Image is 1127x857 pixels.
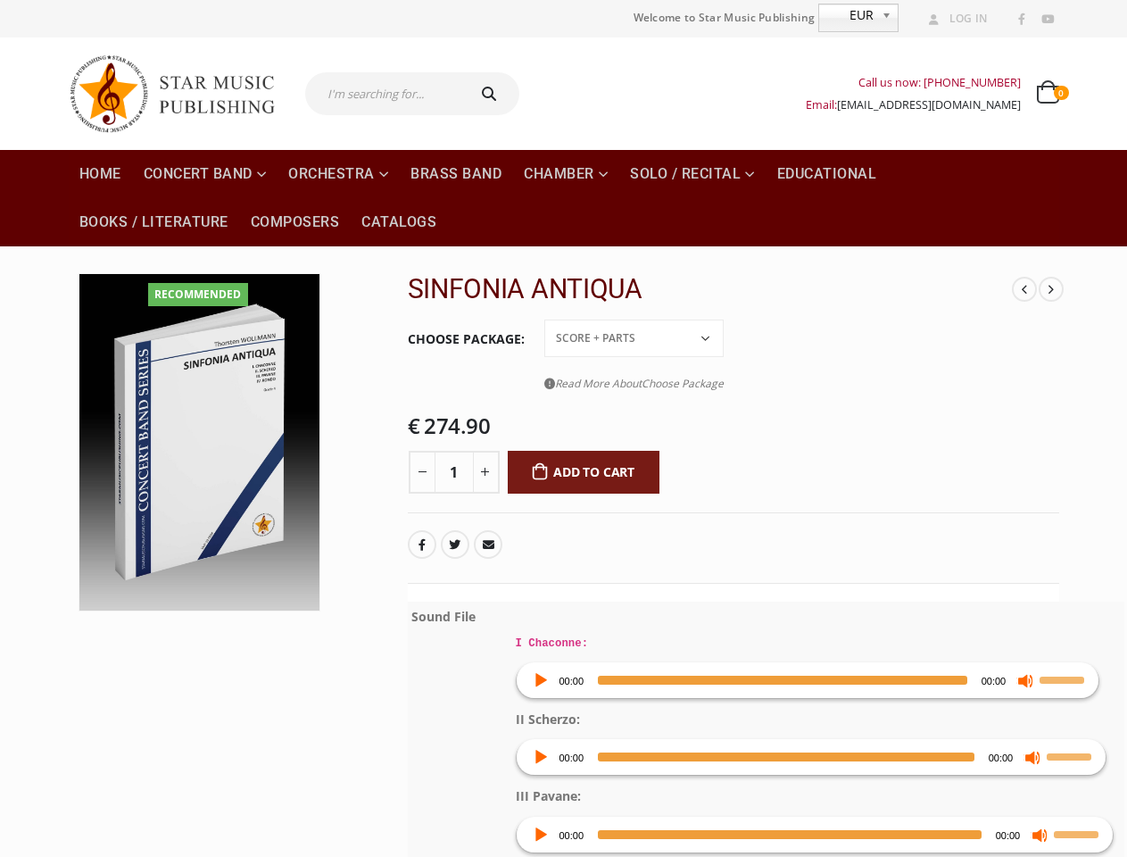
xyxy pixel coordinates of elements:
span: 00:00 [559,676,584,686]
b: Sound File [411,608,476,625]
label: Choose Package [408,320,525,358]
a: Orchestra [278,150,399,198]
input: Product quantity [435,451,474,494]
a: Composers [240,198,351,246]
span: 00:00 [559,830,584,841]
span: 00:00 [996,830,1021,841]
button: Search [463,72,520,115]
a: Home [69,150,132,198]
a: Facebook [1010,8,1033,31]
strong: III Pavane: [516,787,582,804]
input: I'm searching for... [305,72,463,115]
a: Volume Slider [1040,662,1090,695]
a: Read More AboutChoose Package [544,372,724,395]
a: Youtube [1036,8,1059,31]
span: Welcome to Star Music Publishing [634,4,816,31]
a: Catalogs [351,198,447,246]
button: Mute [1023,748,1041,766]
button: Play [531,748,549,766]
a: Chamber [513,150,618,198]
a: Books / Literature [69,198,239,246]
span: € [408,411,420,440]
a: Volume Slider [1047,739,1097,771]
span: Time Slider [598,753,974,761]
button: Play [531,826,549,844]
a: Log In [922,7,988,30]
button: Play [531,671,549,689]
div: Email: [806,94,1021,116]
span: Time Slider [598,830,982,839]
img: SMP-10-0098 3D [79,274,319,611]
bdi: 274.90 [408,411,491,440]
a: Concert Band [133,150,278,198]
a: Solo / Recital [619,150,766,198]
strong: I Chaconne: [516,637,589,650]
img: Star Music Publishing [69,46,292,141]
div: Audio Player [516,818,1115,853]
a: [EMAIL_ADDRESS][DOMAIN_NAME] [837,97,1021,112]
a: Educational [767,150,888,198]
span: EUR [819,4,874,26]
span: 00:00 [989,753,1014,763]
button: - [409,451,435,494]
a: Brass Band [400,150,512,198]
a: Volume Slider [1054,817,1104,849]
div: Recommended [148,283,248,306]
span: Choose Package [642,376,724,391]
div: Audio Player [516,663,1100,699]
h2: SINFONIA ANTIQUA [408,273,1013,305]
button: Mute [1031,826,1048,844]
button: Add to cart [508,451,660,494]
span: 00:00 [982,676,1007,686]
span: 0 [1054,86,1068,100]
span: 00:00 [559,753,584,763]
div: Call us now: [PHONE_NUMBER] [806,71,1021,94]
span: Time Slider [598,676,967,685]
a: Twitter [441,530,469,559]
button: + [473,451,500,494]
strong: II Scherzo: [516,711,581,728]
button: Mute [1016,671,1034,689]
a: Facebook [408,530,436,559]
div: Audio Player [516,740,1107,776]
a: Email [474,530,502,559]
